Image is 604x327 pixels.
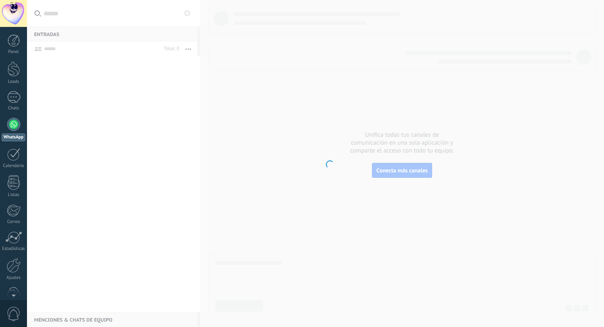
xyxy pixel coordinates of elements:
div: Estadísticas [2,246,26,252]
div: Calendario [2,163,26,169]
div: Panel [2,49,26,55]
div: WhatsApp [2,133,25,141]
div: Ajustes [2,275,26,281]
div: Chats [2,106,26,111]
div: Leads [2,79,26,85]
div: Correo [2,219,26,225]
div: Listas [2,192,26,198]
